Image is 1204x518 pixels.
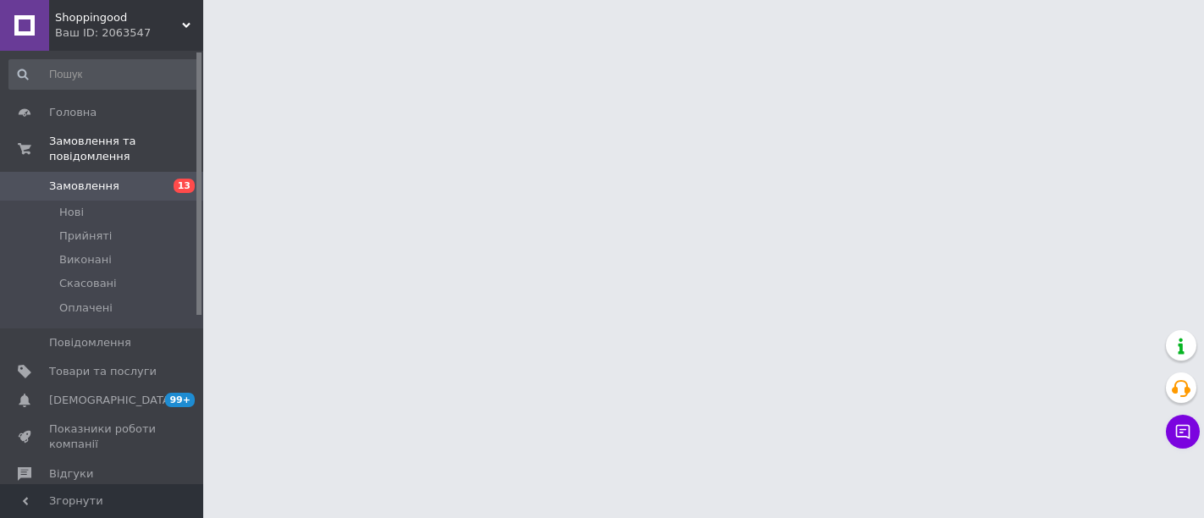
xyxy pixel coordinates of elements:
span: Скасовані [59,276,117,291]
span: Оплачені [59,300,113,316]
input: Пошук [8,59,200,90]
span: Відгуки [49,466,93,482]
span: Головна [49,105,97,120]
span: Товари та послуги [49,364,157,379]
span: Повідомлення [49,335,131,350]
span: Shoppingood [55,10,182,25]
span: 99+ [165,393,195,407]
span: Замовлення та повідомлення [49,134,203,164]
span: Показники роботи компанії [49,422,157,452]
span: Нові [59,205,84,220]
span: Прийняті [59,229,112,244]
button: Чат з покупцем [1166,415,1200,449]
span: [DEMOGRAPHIC_DATA] [49,393,174,408]
span: 13 [174,179,195,193]
div: Ваш ID: 2063547 [55,25,203,41]
span: Виконані [59,252,112,267]
span: Замовлення [49,179,119,194]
